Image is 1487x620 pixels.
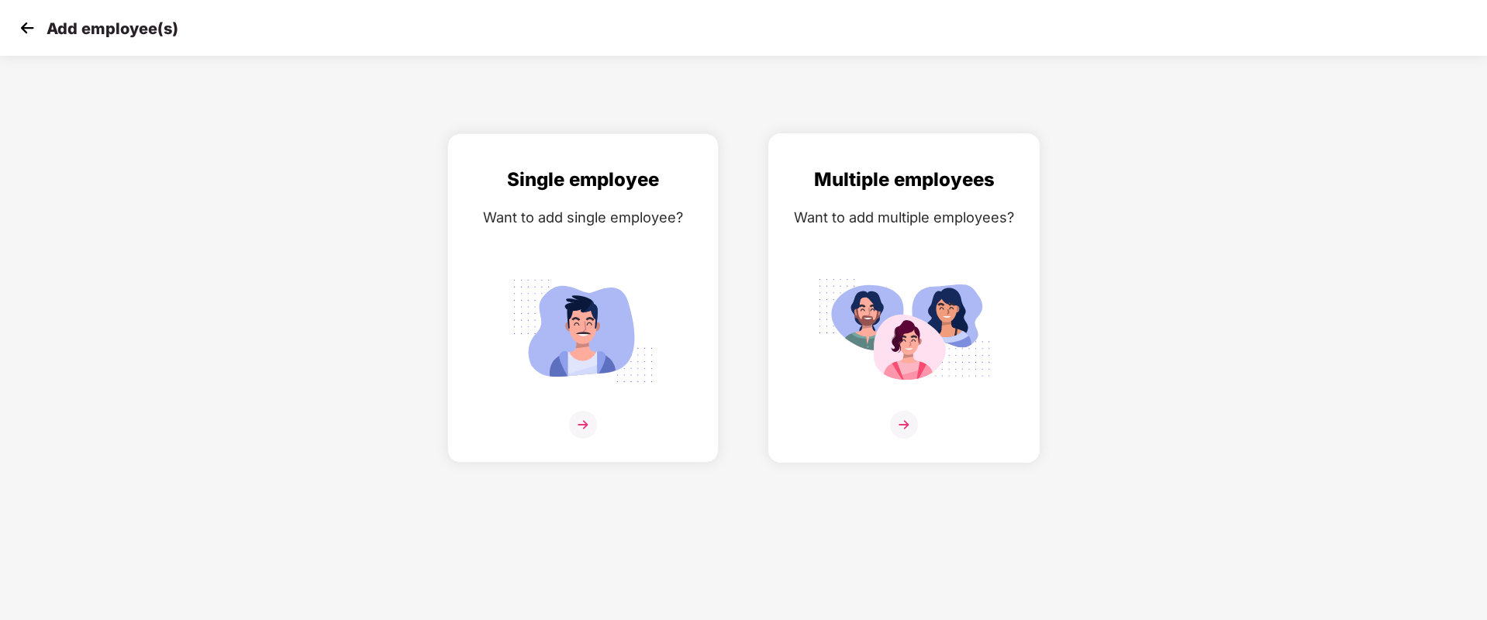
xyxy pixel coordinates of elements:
[464,165,702,195] div: Single employee
[464,206,702,229] div: Want to add single employee?
[785,206,1023,229] div: Want to add multiple employees?
[785,165,1023,195] div: Multiple employees
[496,270,670,391] img: svg+xml;base64,PHN2ZyB4bWxucz0iaHR0cDovL3d3dy53My5vcmcvMjAwMC9zdmciIGlkPSJTaW5nbGVfZW1wbG95ZWUiIH...
[817,270,991,391] img: svg+xml;base64,PHN2ZyB4bWxucz0iaHR0cDovL3d3dy53My5vcmcvMjAwMC9zdmciIGlkPSJNdWx0aXBsZV9lbXBsb3llZS...
[47,19,178,38] p: Add employee(s)
[16,16,39,40] img: svg+xml;base64,PHN2ZyB4bWxucz0iaHR0cDovL3d3dy53My5vcmcvMjAwMC9zdmciIHdpZHRoPSIzMCIgaGVpZ2h0PSIzMC...
[890,411,918,439] img: svg+xml;base64,PHN2ZyB4bWxucz0iaHR0cDovL3d3dy53My5vcmcvMjAwMC9zdmciIHdpZHRoPSIzNiIgaGVpZ2h0PSIzNi...
[569,411,597,439] img: svg+xml;base64,PHN2ZyB4bWxucz0iaHR0cDovL3d3dy53My5vcmcvMjAwMC9zdmciIHdpZHRoPSIzNiIgaGVpZ2h0PSIzNi...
